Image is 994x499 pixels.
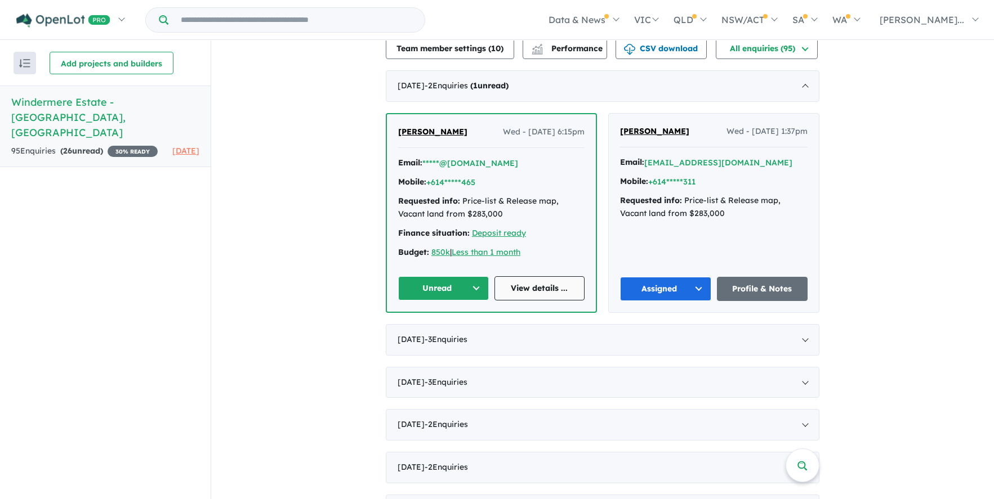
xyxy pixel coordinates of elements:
[431,247,450,257] a: 850k
[108,146,158,157] span: 30 % READY
[425,377,467,387] span: - 3 Enquir ies
[398,125,467,139] a: [PERSON_NAME]
[425,334,467,344] span: - 3 Enquir ies
[620,277,711,301] button: Assigned
[386,367,819,398] div: [DATE]
[620,126,689,136] span: [PERSON_NAME]
[494,276,585,300] a: View details ...
[620,125,689,138] a: [PERSON_NAME]
[63,146,72,156] span: 26
[50,52,173,74] button: Add projects and builders
[425,462,468,472] span: - 2 Enquir ies
[398,196,460,206] strong: Requested info:
[716,37,818,59] button: All enquiries (95)
[717,277,808,301] a: Profile & Notes
[533,43,603,53] span: Performance
[532,47,543,55] img: bar-chart.svg
[491,43,501,53] span: 10
[452,247,520,257] a: Less than 1 month
[11,95,199,140] h5: Windermere Estate - [GEOGRAPHIC_DATA] , [GEOGRAPHIC_DATA]
[470,80,509,91] strong: ( unread)
[620,157,644,167] strong: Email:
[473,80,478,91] span: 1
[425,419,468,429] span: - 2 Enquir ies
[398,177,426,187] strong: Mobile:
[386,409,819,440] div: [DATE]
[398,228,470,238] strong: Finance situation:
[620,194,808,221] div: Price-list & Release map, Vacant land from $283,000
[398,127,467,137] span: [PERSON_NAME]
[616,37,707,59] button: CSV download
[171,8,422,32] input: Try estate name, suburb, builder or developer
[398,158,422,168] strong: Email:
[644,157,792,169] button: [EMAIL_ADDRESS][DOMAIN_NAME]
[16,14,110,28] img: Openlot PRO Logo White
[620,176,648,186] strong: Mobile:
[386,70,819,102] div: [DATE]
[503,125,585,139] span: Wed - [DATE] 6:15pm
[624,44,635,55] img: download icon
[398,195,585,222] div: Price-list & Release map, Vacant land from $283,000
[386,37,514,59] button: Team member settings (10)
[532,44,542,50] img: line-chart.svg
[60,146,103,156] strong: ( unread)
[472,228,526,238] a: Deposit ready
[398,246,585,259] div: |
[398,276,489,300] button: Unread
[172,146,199,156] span: [DATE]
[726,125,808,138] span: Wed - [DATE] 1:37pm
[386,324,819,356] div: [DATE]
[11,145,158,158] div: 95 Enquir ies
[425,80,509,91] span: - 2 Enquir ies
[880,14,964,25] span: [PERSON_NAME]...
[620,195,682,205] strong: Requested info:
[19,59,30,68] img: sort.svg
[523,37,607,59] button: Performance
[398,247,429,257] strong: Budget:
[386,452,819,483] div: [DATE]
